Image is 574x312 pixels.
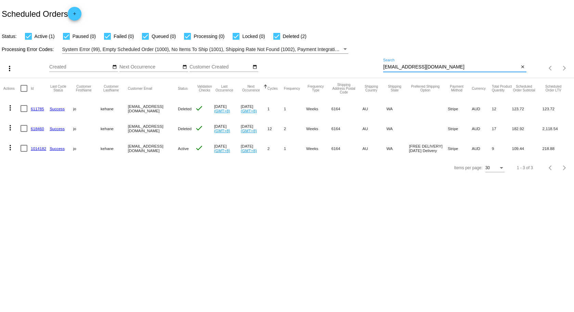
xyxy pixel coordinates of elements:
mat-icon: date_range [182,64,187,70]
input: Customer Created [190,64,251,70]
mat-cell: kehane [101,138,128,158]
mat-icon: check [195,104,203,112]
a: Success [50,126,65,131]
mat-cell: 182.92 [512,118,542,138]
span: Paused (0) [73,32,96,40]
button: Previous page [544,161,558,175]
button: Change sorting for Subtotal [512,85,536,92]
span: Failed (0) [114,32,134,40]
mat-cell: [DATE] [241,118,268,138]
mat-cell: 123.72 [512,99,542,118]
mat-cell: 6164 [331,99,363,118]
mat-cell: 1 [284,99,306,118]
mat-cell: jo [73,99,101,118]
mat-cell: 2 [268,138,284,158]
div: 1 - 3 of 3 [517,165,533,170]
input: Next Occurrence [119,64,181,70]
mat-cell: [DATE] [241,99,268,118]
mat-cell: 1 [268,99,284,118]
button: Next page [558,61,571,75]
mat-cell: 2,118.54 [543,118,571,138]
button: Change sorting for LastProcessingCycleId [50,85,67,92]
h2: Scheduled Orders [2,7,81,21]
span: Deleted [178,107,192,111]
a: (GMT+8) [214,109,230,113]
mat-cell: AU [362,138,386,158]
span: Active [178,146,189,151]
a: Success [50,146,65,151]
mat-cell: [DATE] [214,99,241,118]
a: 611785 [31,107,44,111]
mat-header-cell: Actions [3,78,21,99]
mat-cell: 17 [492,118,512,138]
button: Change sorting for CustomerEmail [128,86,152,90]
span: Active (1) [35,32,55,40]
mat-icon: date_range [252,64,257,70]
mat-cell: 6164 [331,138,363,158]
mat-cell: 123.72 [543,99,571,118]
mat-icon: more_vert [5,64,14,73]
button: Change sorting for CustomerLastName [101,85,122,92]
mat-cell: [EMAIL_ADDRESS][DOMAIN_NAME] [128,99,178,118]
mat-cell: WA [387,138,409,158]
button: Change sorting for Status [178,86,187,90]
div: Items per page: [454,165,482,170]
span: Status: [2,34,17,39]
mat-cell: [FREE DELIVERY] [DATE] Delivery [409,138,448,158]
mat-cell: [EMAIL_ADDRESS][DOMAIN_NAME] [128,138,178,158]
mat-icon: add [70,11,79,20]
span: Processing (0) [194,32,224,40]
mat-cell: Weeks [306,99,331,118]
span: Deleted (2) [283,32,306,40]
mat-icon: check [195,144,203,152]
a: (GMT+8) [214,128,230,133]
a: (GMT+8) [214,148,230,153]
button: Change sorting for NextOccurrenceUtc [241,85,261,92]
mat-cell: Weeks [306,138,331,158]
mat-cell: 12 [268,118,284,138]
span: 30 [485,165,490,170]
span: Locked (0) [242,32,265,40]
mat-icon: close [520,64,525,70]
mat-cell: 109.44 [512,138,542,158]
button: Change sorting for ShippingState [387,85,403,92]
button: Previous page [544,61,558,75]
button: Change sorting for Id [31,86,34,90]
mat-cell: WA [387,99,409,118]
mat-cell: 6164 [331,118,363,138]
mat-icon: more_vert [6,143,14,152]
button: Change sorting for CustomerFirstName [73,85,94,92]
mat-select: Filter by Processing Error Codes [62,45,349,54]
mat-cell: jo [73,138,101,158]
mat-cell: WA [387,118,409,138]
mat-cell: [EMAIL_ADDRESS][DOMAIN_NAME] [128,118,178,138]
button: Change sorting for FrequencyType [306,85,325,92]
mat-cell: 218.88 [543,138,571,158]
span: Queued (0) [152,32,176,40]
mat-cell: AUD [472,99,492,118]
mat-cell: 12 [492,99,512,118]
mat-icon: date_range [112,64,117,70]
mat-header-cell: Total Product Quantity [492,78,512,99]
mat-cell: [DATE] [214,138,241,158]
mat-cell: 9 [492,138,512,158]
mat-cell: Weeks [306,118,331,138]
mat-cell: Stripe [448,138,472,158]
mat-cell: kehane [101,99,128,118]
mat-icon: more_vert [6,124,14,132]
button: Clear [519,64,526,71]
button: Change sorting for CurrencyIso [472,86,486,90]
mat-icon: check [195,124,203,132]
mat-cell: AUD [472,138,492,158]
button: Change sorting for Frequency [284,86,300,90]
mat-cell: AU [362,118,386,138]
mat-cell: [DATE] [241,138,268,158]
button: Change sorting for ShippingCountry [362,85,380,92]
button: Change sorting for LastOccurrenceUtc [214,85,235,92]
button: Change sorting for LifetimeValue [543,85,564,92]
mat-cell: Stripe [448,118,472,138]
mat-icon: more_vert [6,104,14,112]
a: (GMT+8) [241,109,257,113]
span: Processing Error Codes: [2,47,54,52]
button: Change sorting for Cycles [268,86,278,90]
